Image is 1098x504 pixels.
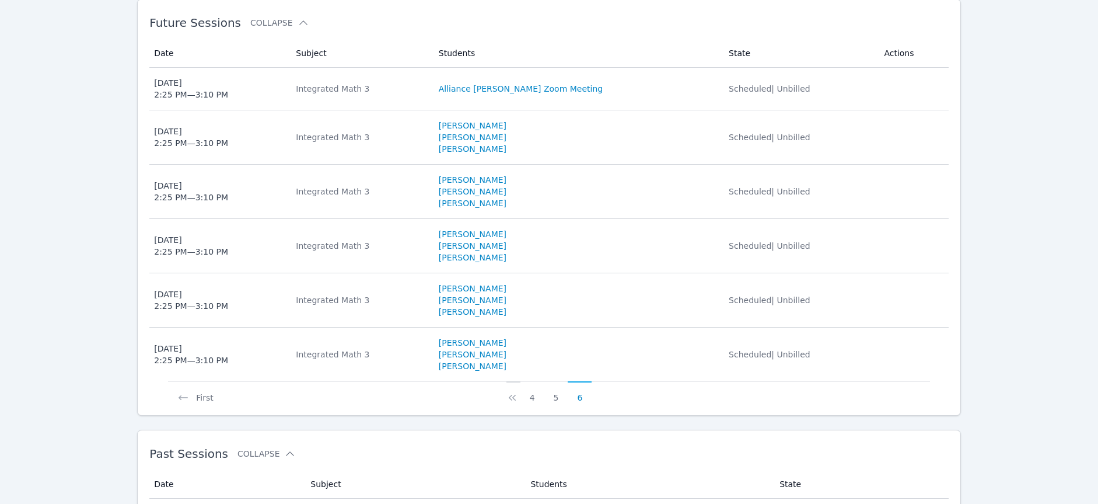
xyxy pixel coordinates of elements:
button: First [168,381,222,404]
a: [PERSON_NAME] [439,186,506,197]
a: [PERSON_NAME] [439,143,506,155]
button: 5 [544,381,568,404]
th: State [772,470,949,499]
button: 6 [568,381,592,404]
span: Scheduled | Unbilled [729,350,810,359]
a: [PERSON_NAME] [439,120,506,131]
th: Students [523,470,772,499]
span: Scheduled | Unbilled [729,84,810,93]
a: [PERSON_NAME] [439,240,506,252]
div: Integrated Math 3 [296,349,424,360]
a: [PERSON_NAME] [439,283,506,294]
tr: [DATE]2:25 PM—3:10 PMIntegrated Math 3[PERSON_NAME][PERSON_NAME][PERSON_NAME]Scheduled| Unbilled [149,165,949,219]
div: Integrated Math 3 [296,240,424,252]
button: Collapse [237,448,296,460]
a: [PERSON_NAME] [439,131,506,143]
a: [PERSON_NAME] [439,252,506,263]
tr: [DATE]2:25 PM—3:10 PMIntegrated Math 3[PERSON_NAME][PERSON_NAME][PERSON_NAME]Scheduled| Unbilled [149,328,949,381]
tr: [DATE]2:25 PM—3:10 PMIntegrated Math 3[PERSON_NAME][PERSON_NAME][PERSON_NAME]Scheduled| Unbilled [149,110,949,165]
div: Integrated Math 3 [296,294,424,306]
a: Alliance [PERSON_NAME] Zoom Meeting [439,83,603,95]
span: Future Sessions [149,16,241,30]
div: Integrated Math 3 [296,186,424,197]
div: [DATE] 2:25 PM — 3:10 PM [154,289,228,312]
a: [PERSON_NAME] [439,174,506,186]
th: Actions [877,39,948,68]
div: Integrated Math 3 [296,83,424,95]
a: [PERSON_NAME] [439,306,506,318]
button: 4 [520,381,544,404]
th: Students [432,39,722,68]
span: Scheduled | Unbilled [729,187,810,196]
a: [PERSON_NAME] [439,197,506,209]
a: [PERSON_NAME] [439,349,506,360]
span: Scheduled | Unbilled [729,296,810,305]
th: State [722,39,877,68]
div: Integrated Math 3 [296,131,424,143]
div: [DATE] 2:25 PM — 3:10 PM [154,126,228,149]
span: Past Sessions [149,447,228,461]
div: [DATE] 2:25 PM — 3:10 PM [154,77,228,100]
tr: [DATE]2:25 PM—3:10 PMIntegrated Math 3[PERSON_NAME][PERSON_NAME][PERSON_NAME]Scheduled| Unbilled [149,273,949,328]
a: [PERSON_NAME] [439,294,506,306]
div: [DATE] 2:25 PM — 3:10 PM [154,234,228,258]
div: [DATE] 2:25 PM — 3:10 PM [154,180,228,203]
button: Collapse [250,17,309,29]
th: Subject [289,39,431,68]
span: Scheduled | Unbilled [729,133,810,142]
th: Subject [303,470,523,499]
tr: [DATE]2:25 PM—3:10 PMIntegrated Math 3Alliance [PERSON_NAME] Zoom MeetingScheduled| Unbilled [149,68,949,110]
tr: [DATE]2:25 PM—3:10 PMIntegrated Math 3[PERSON_NAME][PERSON_NAME][PERSON_NAME]Scheduled| Unbilled [149,219,949,273]
div: [DATE] 2:25 PM — 3:10 PM [154,343,228,366]
th: Date [149,470,303,499]
a: [PERSON_NAME] [439,360,506,372]
span: Scheduled | Unbilled [729,241,810,251]
th: Date [149,39,289,68]
a: [PERSON_NAME] [439,337,506,349]
a: [PERSON_NAME] [439,228,506,240]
